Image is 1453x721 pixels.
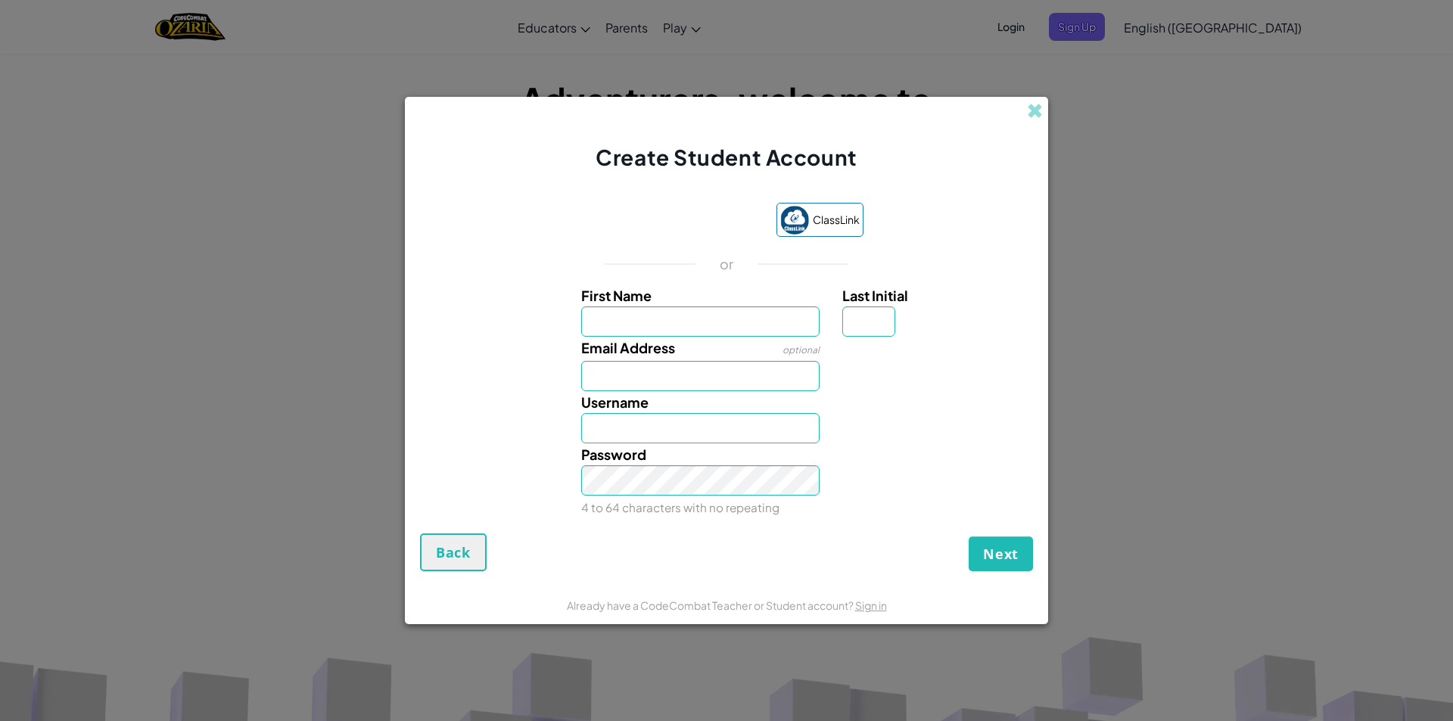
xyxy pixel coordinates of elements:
span: optional [783,344,820,356]
span: Create Student Account [596,144,857,170]
small: 4 to 64 characters with no repeating [581,500,779,514]
p: or [720,255,734,273]
button: Back [420,533,487,571]
a: Sign in [855,598,887,612]
span: Email Address [581,339,675,356]
iframe: Sign in with Google Button [582,205,769,238]
span: Last Initial [842,287,908,304]
span: ClassLink [813,209,860,231]
span: Next [983,545,1019,563]
span: First Name [581,287,652,304]
span: Already have a CodeCombat Teacher or Student account? [567,598,855,612]
span: Back [436,543,471,561]
span: Username [581,393,649,411]
button: Next [969,536,1033,571]
span: Password [581,446,646,463]
img: classlink-logo-small.png [780,206,809,235]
